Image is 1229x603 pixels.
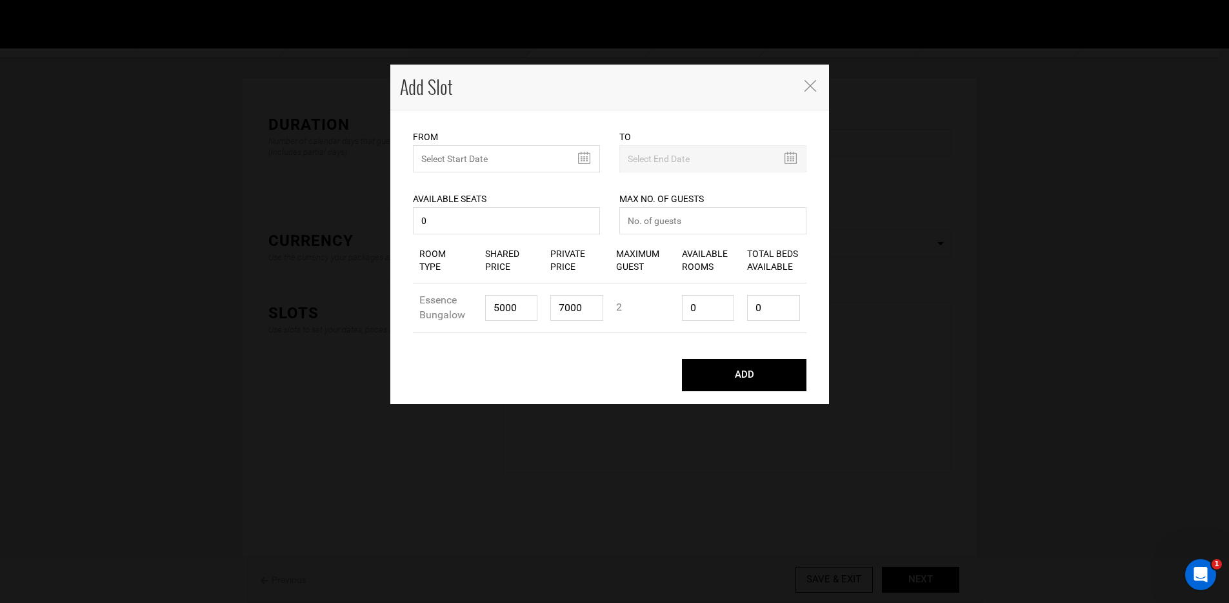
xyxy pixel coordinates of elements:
[619,192,704,205] label: Max No. of Guests
[400,74,790,100] h4: Add Slot
[741,238,806,283] div: Total Beds Available
[619,130,631,143] label: To
[413,130,438,143] label: From
[803,78,816,92] button: Close
[616,301,622,313] span: 2
[479,238,545,283] div: Shared Price
[682,359,806,391] button: ADD
[675,238,741,283] div: Available Rooms
[1212,559,1222,569] span: 1
[413,207,600,234] input: Available Seats
[544,238,610,283] div: Private Price
[413,145,600,172] input: Select Start Date
[413,238,479,283] div: Room Type
[1185,559,1216,590] iframe: Intercom live chat
[619,207,806,234] input: No. of guests
[413,192,486,205] label: Available Seats
[610,238,675,283] div: Maximum Guest
[419,294,465,321] span: Essence Bungalow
